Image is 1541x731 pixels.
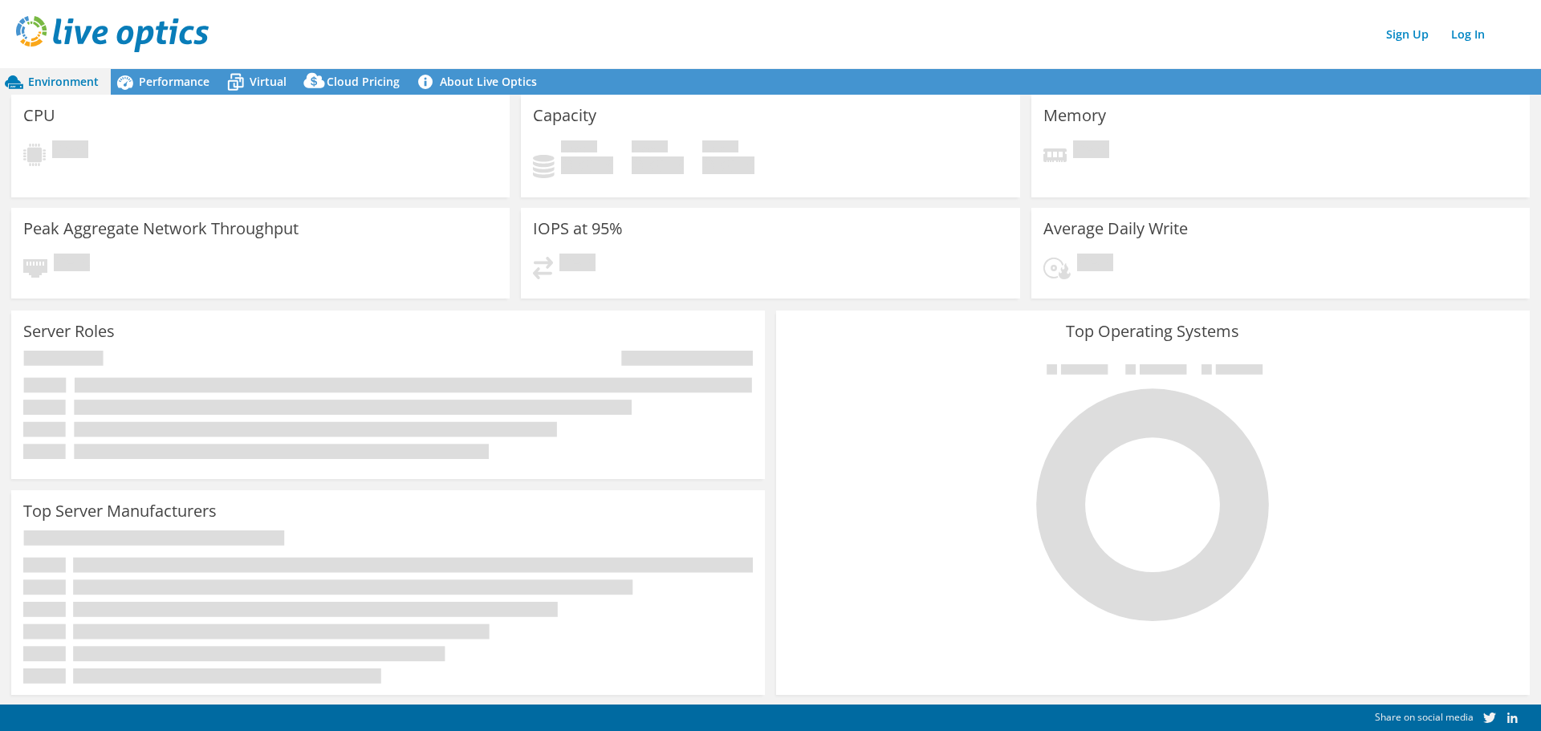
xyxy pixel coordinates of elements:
a: Log In [1443,22,1493,46]
span: Performance [139,74,209,89]
span: Cloud Pricing [327,74,400,89]
h4: 0 GiB [561,156,613,174]
a: About Live Optics [412,69,549,95]
h3: Server Roles [23,323,115,340]
span: Pending [54,254,90,275]
h4: 0 GiB [632,156,684,174]
span: Pending [52,140,88,162]
span: Pending [1073,140,1109,162]
span: Free [632,140,668,156]
h3: Memory [1043,107,1106,124]
span: Virtual [250,74,287,89]
span: Pending [1077,254,1113,275]
span: Share on social media [1375,710,1474,724]
span: Environment [28,74,99,89]
h3: Average Daily Write [1043,220,1188,238]
a: Sign Up [1378,22,1437,46]
span: Pending [559,254,596,275]
h3: Capacity [533,107,596,124]
h3: Top Server Manufacturers [23,502,217,520]
h4: 0 GiB [702,156,754,174]
span: Total [702,140,738,156]
span: Used [561,140,597,156]
h3: Top Operating Systems [788,323,1518,340]
img: live_optics_svg.svg [16,16,209,52]
h3: CPU [23,107,55,124]
h3: Peak Aggregate Network Throughput [23,220,299,238]
h3: IOPS at 95% [533,220,623,238]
